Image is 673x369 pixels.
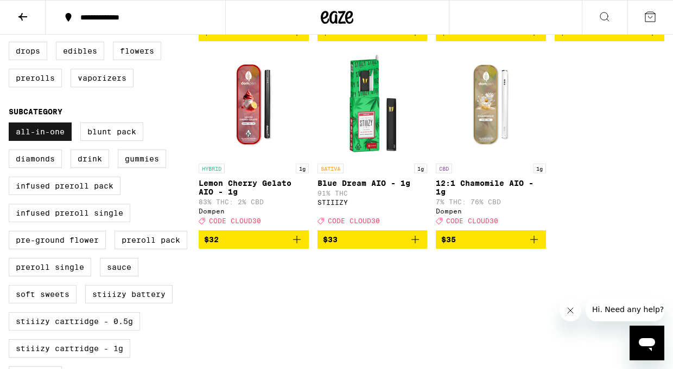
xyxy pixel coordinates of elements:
[9,258,91,276] label: Preroll Single
[318,199,428,206] div: STIIIZY
[318,50,428,230] a: Open page for Blue Dream AIO - 1g from STIIIZY
[323,235,338,244] span: $33
[199,50,308,158] img: Dompen - Lemon Cherry Gelato AIO - 1g
[9,69,62,87] label: Prerolls
[9,285,77,303] label: Soft Sweets
[204,235,219,244] span: $32
[80,122,143,141] label: Blunt Pack
[586,297,664,321] iframe: Message from company
[85,285,173,303] label: STIIIZY Battery
[199,230,309,249] button: Add to bag
[560,300,581,321] iframe: Close message
[199,50,309,230] a: Open page for Lemon Cherry Gelato AIO - 1g from Dompen
[318,230,428,249] button: Add to bag
[436,50,545,158] img: Dompen - 12:1 Chamomile AIO - 1g
[296,164,309,173] p: 1g
[318,50,427,158] img: STIIIZY - Blue Dream AIO - 1g
[9,204,130,222] label: Infused Preroll Single
[436,164,452,173] p: CBD
[533,164,546,173] p: 1g
[209,218,261,225] span: CODE CLOUD30
[9,177,120,195] label: Infused Preroll Pack
[9,42,47,60] label: Drops
[71,69,134,87] label: Vaporizers
[199,208,309,215] div: Dompen
[100,258,138,276] label: Sauce
[56,42,104,60] label: Edibles
[199,198,309,205] p: 83% THC: 2% CBD
[630,326,664,360] iframe: Button to launch messaging window
[9,231,106,249] label: Pre-ground Flower
[199,179,309,196] p: Lemon Cherry Gelato AIO - 1g
[436,198,546,205] p: 7% THC: 76% CBD
[9,339,130,358] label: STIIIZY Cartridge - 1g
[328,218,380,225] span: CODE CLOUD30
[199,164,225,173] p: HYBRID
[318,179,428,187] p: Blue Dream AIO - 1g
[436,50,546,230] a: Open page for 12:1 Chamomile AIO - 1g from Dompen
[318,190,428,197] p: 91% THC
[318,164,344,173] p: SATIVA
[414,164,427,173] p: 1g
[9,107,62,116] legend: Subcategory
[9,150,62,168] label: Diamonds
[115,231,187,249] label: Preroll Pack
[113,42,161,60] label: Flowers
[446,218,498,225] span: CODE CLOUD30
[118,150,166,168] label: Gummies
[436,208,546,215] div: Dompen
[436,179,546,196] p: 12:1 Chamomile AIO - 1g
[9,122,72,141] label: All-In-One
[441,235,456,244] span: $35
[9,312,140,331] label: STIIIZY Cartridge - 0.5g
[71,150,109,168] label: Drink
[436,230,546,249] button: Add to bag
